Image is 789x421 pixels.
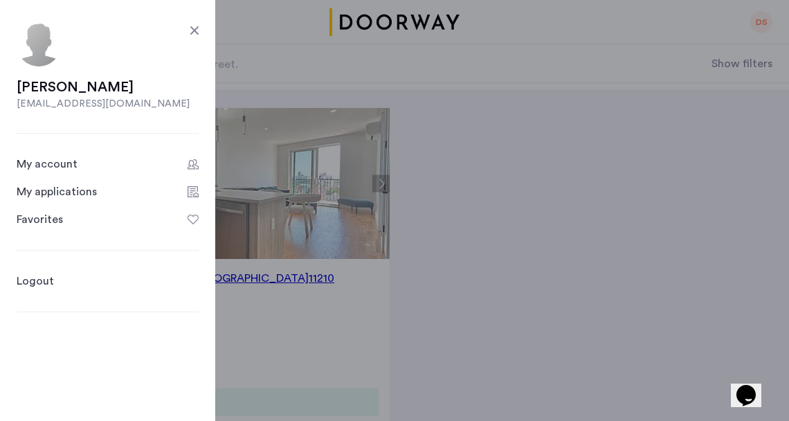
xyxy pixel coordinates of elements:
[17,97,199,111] div: [EMAIL_ADDRESS][DOMAIN_NAME]
[17,211,199,228] a: Favorites
[17,156,78,172] div: My account
[17,78,199,97] div: [PERSON_NAME]
[17,156,199,172] a: Account
[17,183,97,200] div: My applications
[17,183,199,200] a: Applications
[17,22,61,66] img: user
[731,366,775,407] iframe: chat widget
[17,211,63,228] div: Favorites
[17,273,54,289] a: Logout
